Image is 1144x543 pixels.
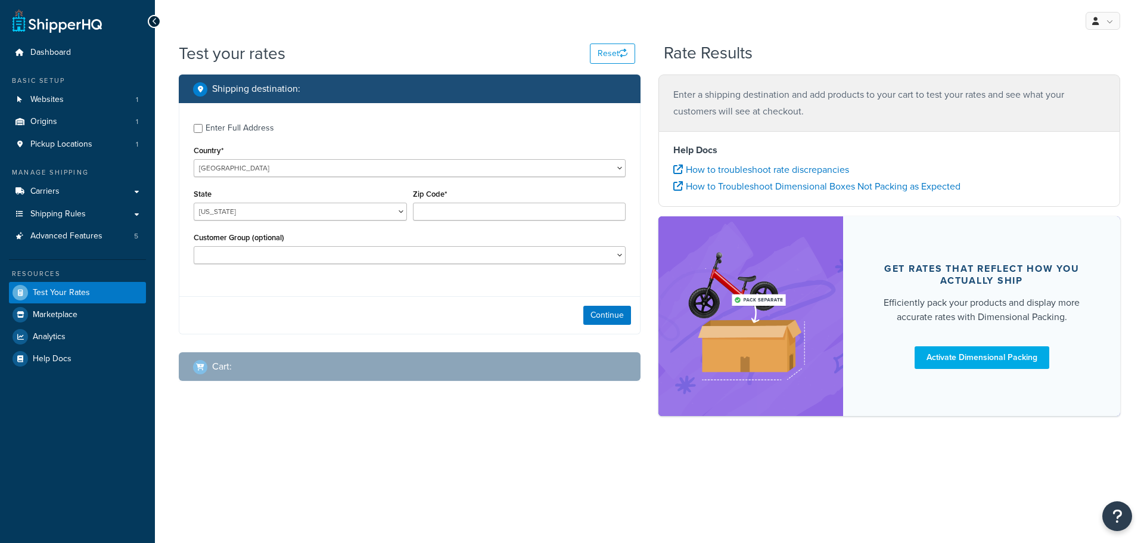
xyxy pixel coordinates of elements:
[673,179,960,193] a: How to Troubleshoot Dimensional Boxes Not Packing as Expected
[676,234,825,398] img: feature-image-dim-d40ad3071a2b3c8e08177464837368e35600d3c5e73b18a22c1e4bb210dc32ac.png
[673,163,849,176] a: How to troubleshoot rate discrepancies
[212,83,300,94] h2: Shipping destination :
[673,143,1105,157] h4: Help Docs
[9,89,146,111] a: Websites1
[915,346,1049,369] a: Activate Dimensional Packing
[30,231,102,241] span: Advanced Features
[30,187,60,197] span: Carriers
[9,304,146,325] a: Marketplace
[673,86,1105,120] p: Enter a shipping destination and add products to your cart to test your rates and see what your c...
[206,120,274,136] div: Enter Full Address
[9,134,146,156] a: Pickup Locations1
[136,139,138,150] span: 1
[9,225,146,247] li: Advanced Features
[33,354,71,364] span: Help Docs
[1102,501,1132,531] button: Open Resource Center
[33,288,90,298] span: Test Your Rates
[194,146,223,155] label: Country*
[9,89,146,111] li: Websites
[212,361,232,372] h2: Cart :
[583,306,631,325] button: Continue
[30,48,71,58] span: Dashboard
[9,348,146,370] a: Help Docs
[9,269,146,279] div: Resources
[134,231,138,241] span: 5
[9,225,146,247] a: Advanced Features5
[30,139,92,150] span: Pickup Locations
[664,44,753,63] h2: Rate Results
[590,44,635,64] button: Reset
[179,42,285,65] h1: Test your rates
[9,181,146,203] a: Carriers
[9,111,146,133] a: Origins1
[33,310,77,320] span: Marketplace
[30,209,86,219] span: Shipping Rules
[9,282,146,303] a: Test Your Rates
[872,296,1092,324] div: Efficiently pack your products and display more accurate rates with Dimensional Packing.
[413,190,447,198] label: Zip Code*
[30,117,57,127] span: Origins
[194,190,212,198] label: State
[136,117,138,127] span: 1
[9,326,146,347] a: Analytics
[194,124,203,133] input: Enter Full Address
[9,203,146,225] a: Shipping Rules
[872,263,1092,287] div: Get rates that reflect how you actually ship
[9,42,146,64] a: Dashboard
[136,95,138,105] span: 1
[33,332,66,342] span: Analytics
[9,134,146,156] li: Pickup Locations
[194,233,284,242] label: Customer Group (optional)
[9,111,146,133] li: Origins
[30,95,64,105] span: Websites
[9,76,146,86] div: Basic Setup
[9,167,146,178] div: Manage Shipping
